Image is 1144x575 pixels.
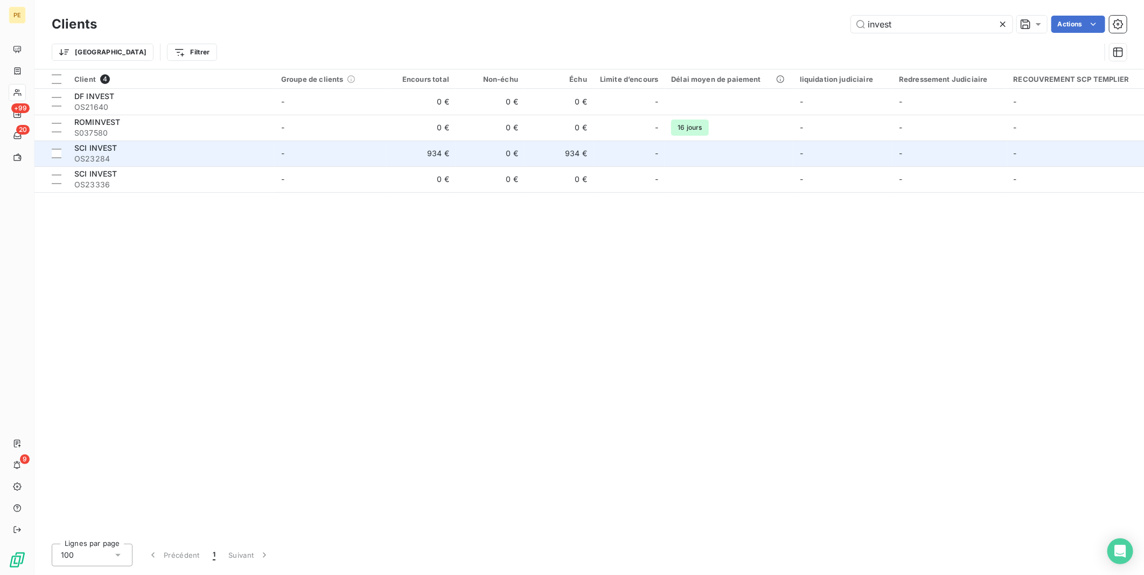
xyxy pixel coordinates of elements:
td: 0 € [387,166,456,192]
span: - [281,174,284,184]
button: Précédent [141,544,206,566]
span: - [655,96,658,107]
span: SCI INVEST [74,169,117,178]
div: RECOUVREMENT SCP TEMPLIER [1014,75,1142,83]
div: Non-échu [462,75,518,83]
span: Client [74,75,96,83]
td: 0 € [387,115,456,141]
span: - [800,149,803,158]
td: 0 € [525,89,594,115]
td: 0 € [456,166,525,192]
button: Actions [1051,16,1105,33]
button: Suivant [222,544,276,566]
span: - [899,174,902,184]
span: 100 [61,550,74,560]
img: Logo LeanPay [9,551,26,569]
span: DF INVEST [74,92,114,101]
span: - [899,123,902,132]
span: - [281,97,284,106]
span: 16 jours [671,120,708,136]
span: ROMINVEST [74,117,120,127]
span: - [281,149,284,158]
td: 0 € [456,141,525,166]
a: +99 [9,106,25,123]
span: Groupe de clients [281,75,344,83]
input: Rechercher [851,16,1013,33]
div: Redressement Judiciaire [899,75,1000,83]
td: 0 € [525,166,594,192]
span: - [1014,174,1017,184]
span: 9 [20,454,30,464]
div: Open Intercom Messenger [1107,538,1133,564]
span: - [655,148,658,159]
div: liquidation judiciaire [800,75,886,83]
span: - [655,174,658,185]
span: SCI INVEST [74,143,117,152]
div: Encours total [393,75,449,83]
span: OS23336 [74,179,268,190]
td: 0 € [525,115,594,141]
span: - [281,123,284,132]
td: 0 € [456,89,525,115]
span: 4 [100,74,110,84]
span: 20 [16,125,30,135]
span: - [1014,123,1017,132]
span: OS23284 [74,153,268,164]
button: [GEOGRAPHIC_DATA] [52,44,154,61]
span: 1 [213,550,215,560]
span: - [800,97,803,106]
td: 934 € [525,141,594,166]
span: - [899,149,902,158]
span: OS21640 [74,102,268,113]
span: +99 [11,103,30,113]
div: Échu [531,75,587,83]
span: S037580 [74,128,268,138]
td: 0 € [387,89,456,115]
span: - [800,123,803,132]
button: 1 [206,544,222,566]
div: Délai moyen de paiement [671,75,786,83]
span: - [1014,149,1017,158]
div: Limite d’encours [600,75,658,83]
span: - [899,97,902,106]
span: - [800,174,803,184]
td: 934 € [387,141,456,166]
div: PE [9,6,26,24]
a: 20 [9,127,25,144]
button: Filtrer [167,44,217,61]
td: 0 € [456,115,525,141]
span: - [1014,97,1017,106]
h3: Clients [52,15,97,34]
span: - [655,122,658,133]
